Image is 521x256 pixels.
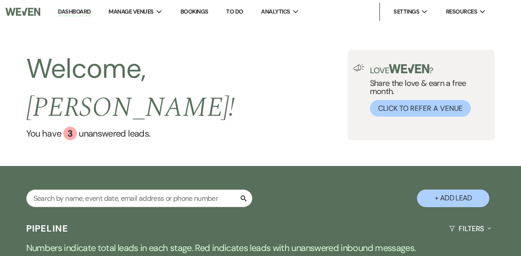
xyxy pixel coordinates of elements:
button: Click to Refer a Venue [370,100,471,117]
span: Manage Venues [109,7,153,16]
button: Filters [445,217,495,241]
a: To Do [226,8,243,15]
h2: Welcome, [26,50,348,127]
input: Search by name, event date, email address or phone number [26,190,252,207]
span: Resources [446,7,477,16]
img: weven-logo-green.svg [389,64,429,73]
span: Settings [393,7,419,16]
a: Bookings [180,8,208,15]
div: Share the love & earn a free month. [365,64,490,117]
button: + Add Lead [417,190,489,207]
h3: Pipeline [26,222,69,235]
a: You have 3 unanswered leads. [26,127,348,140]
div: 3 [63,127,77,140]
span: Analytics [261,7,290,16]
span: [PERSON_NAME] ! [26,87,235,128]
p: Love ? [370,64,490,75]
a: Dashboard [58,8,90,16]
img: Weven Logo [5,2,40,21]
img: loud-speaker-illustration.svg [353,64,365,71]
